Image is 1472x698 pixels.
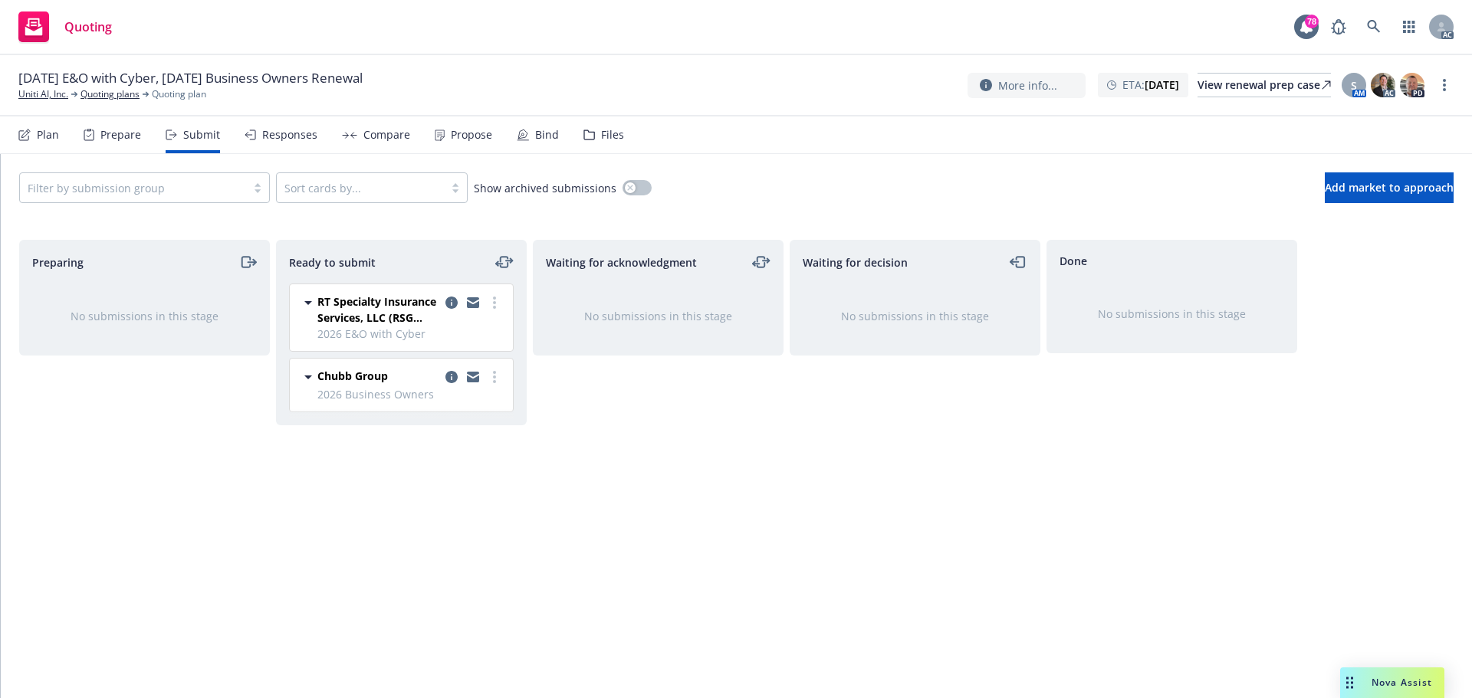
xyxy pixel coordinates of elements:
div: Propose [451,129,492,141]
div: Compare [363,129,410,141]
button: Nova Assist [1340,667,1444,698]
strong: [DATE] [1145,77,1179,92]
div: No submissions in this stage [44,308,245,324]
span: Show archived submissions [474,180,616,196]
a: Quoting [12,5,118,48]
img: photo [1400,73,1424,97]
a: more [1435,76,1454,94]
span: 2026 Business Owners [317,386,504,402]
a: copy logging email [464,293,482,312]
a: moveLeft [1009,253,1027,271]
a: copy logging email [442,293,461,312]
div: View renewal prep case [1198,74,1331,97]
a: more [485,368,504,386]
img: photo [1371,73,1395,97]
span: Quoting [64,21,112,33]
button: More info... [968,73,1086,98]
a: Uniti AI, Inc. [18,87,68,101]
div: No submissions in this stage [815,308,1015,324]
span: ETA : [1122,77,1179,93]
div: Responses [262,129,317,141]
div: No submissions in this stage [1072,306,1272,322]
a: copy logging email [464,368,482,386]
div: Plan [37,129,59,141]
button: Add market to approach [1325,172,1454,203]
span: S [1351,77,1357,93]
span: 2026 E&O with Cyber [317,326,504,342]
span: Nova Assist [1372,676,1432,689]
div: 78 [1305,15,1319,28]
span: RT Specialty Insurance Services, LLC (RSG Specialty, LLC) [317,293,439,326]
div: Submit [183,129,220,141]
div: Bind [535,129,559,141]
span: Waiting for acknowledgment [546,254,697,270]
div: Files [601,129,624,141]
a: Switch app [1394,11,1424,42]
span: More info... [998,77,1057,93]
div: Prepare [100,129,141,141]
div: Drag to move [1340,667,1359,698]
span: Waiting for decision [803,254,908,270]
a: copy logging email [442,368,461,386]
a: Quoting plans [80,87,140,101]
a: View renewal prep case [1198,73,1331,97]
span: Preparing [32,254,84,270]
a: moveLeftRight [495,253,514,271]
a: Search [1359,11,1389,42]
span: Chubb Group [317,368,388,384]
span: [DATE] E&O with Cyber, [DATE] Business Owners Renewal [18,69,363,87]
span: Quoting plan [152,87,206,101]
div: No submissions in this stage [558,308,758,324]
a: moveLeftRight [752,253,770,271]
span: Ready to submit [289,254,376,270]
a: more [485,293,504,312]
span: Add market to approach [1325,180,1454,195]
a: Report a Bug [1323,11,1354,42]
span: Done [1060,253,1087,269]
a: moveRight [238,253,257,271]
